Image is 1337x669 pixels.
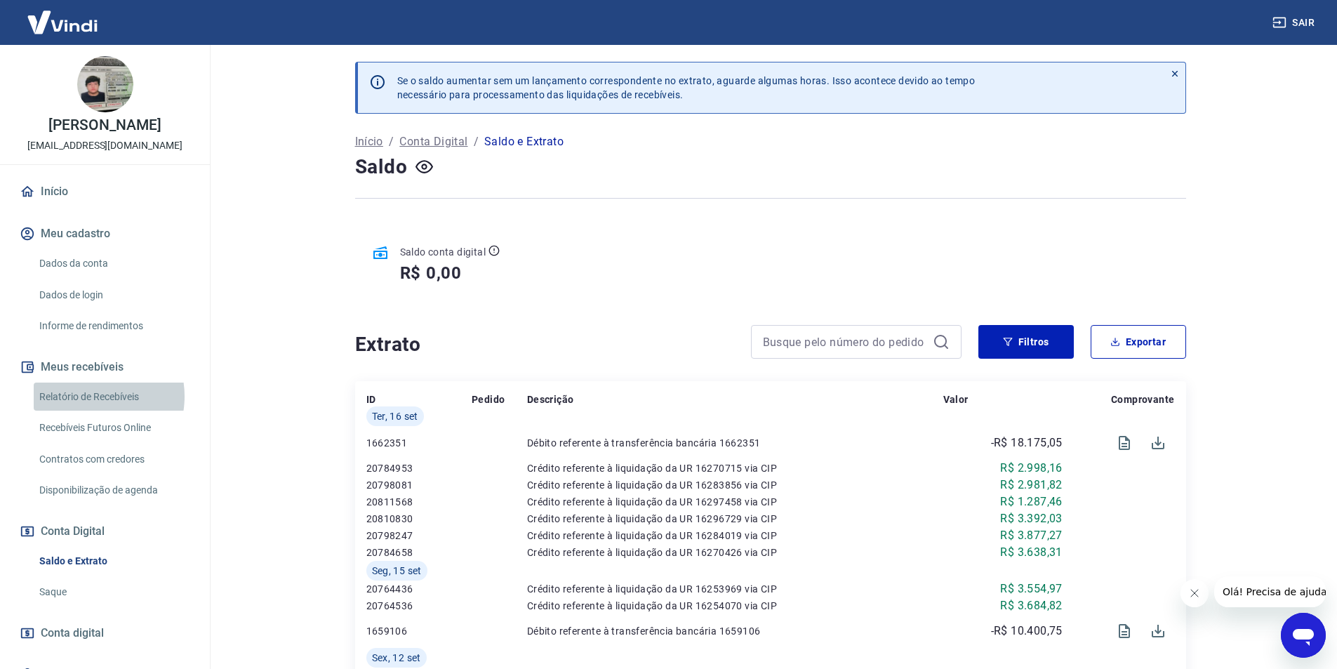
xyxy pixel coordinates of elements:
img: Vindi [17,1,108,44]
p: [EMAIL_ADDRESS][DOMAIN_NAME] [27,138,182,153]
a: Contratos com credores [34,445,193,474]
a: Conta digital [17,618,193,649]
p: 1659106 [366,624,472,638]
p: Débito referente à transferência bancária 1659106 [527,624,943,638]
button: Sair [1270,10,1320,36]
p: Crédito referente à liquidação da UR 16283856 via CIP [527,478,943,492]
h4: Extrato [355,331,734,359]
span: Olá! Precisa de ajuda? [8,10,118,21]
p: Crédito referente à liquidação da UR 16253969 via CIP [527,582,943,596]
p: 20784953 [366,461,472,475]
a: Relatório de Recebíveis [34,383,193,411]
p: R$ 2.981,82 [1000,477,1062,494]
iframe: Botão para abrir a janela de mensagens [1281,613,1326,658]
a: Dados de login [34,281,193,310]
p: Débito referente à transferência bancária 1662351 [527,436,943,450]
p: 20784658 [366,545,472,559]
p: Crédito referente à liquidação da UR 16296729 via CIP [527,512,943,526]
iframe: Mensagem da empresa [1214,576,1326,607]
p: Saldo conta digital [400,245,486,259]
p: -R$ 10.400,75 [991,623,1063,640]
span: Download [1141,614,1175,648]
p: Descrição [527,392,574,406]
button: Filtros [978,325,1074,359]
button: Conta Digital [17,516,193,547]
span: Visualizar [1107,426,1141,460]
button: Meus recebíveis [17,352,193,383]
iframe: Fechar mensagem [1180,579,1209,607]
p: Crédito referente à liquidação da UR 16254070 via CIP [527,599,943,613]
p: R$ 3.638,31 [1000,544,1062,561]
p: Saldo e Extrato [484,133,564,150]
a: Início [355,133,383,150]
span: Ter, 16 set [372,409,418,423]
p: 20764536 [366,599,472,613]
p: ID [366,392,376,406]
p: 20810830 [366,512,472,526]
a: Dados da conta [34,249,193,278]
p: Crédito referente à liquidação da UR 16270426 via CIP [527,545,943,559]
p: Crédito referente à liquidação da UR 16270715 via CIP [527,461,943,475]
a: Informe de rendimentos [34,312,193,340]
p: R$ 1.287,46 [1000,494,1062,510]
p: Se o saldo aumentar sem um lançamento correspondente no extrato, aguarde algumas horas. Isso acon... [397,74,976,102]
p: R$ 3.684,82 [1000,597,1062,614]
p: 20811568 [366,495,472,509]
a: Recebíveis Futuros Online [34,413,193,442]
p: R$ 3.392,03 [1000,510,1062,527]
a: Início [17,176,193,207]
p: R$ 3.554,97 [1000,581,1062,597]
img: 6e61b937-904a-4981-a2f4-9903c7d94729.jpeg [77,56,133,112]
p: -R$ 18.175,05 [991,435,1063,451]
p: Valor [943,392,969,406]
p: R$ 2.998,16 [1000,460,1062,477]
p: 1662351 [366,436,472,450]
span: Download [1141,426,1175,460]
p: 20764436 [366,582,472,596]
p: / [389,133,394,150]
span: Visualizar [1107,614,1141,648]
p: Comprovante [1111,392,1174,406]
p: / [474,133,479,150]
p: 20798081 [366,478,472,492]
button: Exportar [1091,325,1186,359]
span: Conta digital [41,623,104,643]
h5: R$ 0,00 [400,262,463,284]
h4: Saldo [355,153,408,181]
span: Sex, 12 set [372,651,421,665]
p: [PERSON_NAME] [48,118,161,133]
a: Disponibilização de agenda [34,476,193,505]
button: Meu cadastro [17,218,193,249]
p: 20798247 [366,529,472,543]
input: Busque pelo número do pedido [763,331,927,352]
p: Crédito referente à liquidação da UR 16297458 via CIP [527,495,943,509]
a: Saldo e Extrato [34,547,193,576]
p: Pedido [472,392,505,406]
p: Crédito referente à liquidação da UR 16284019 via CIP [527,529,943,543]
span: Seg, 15 set [372,564,422,578]
p: R$ 3.877,27 [1000,527,1062,544]
a: Conta Digital [399,133,467,150]
a: Saque [34,578,193,607]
